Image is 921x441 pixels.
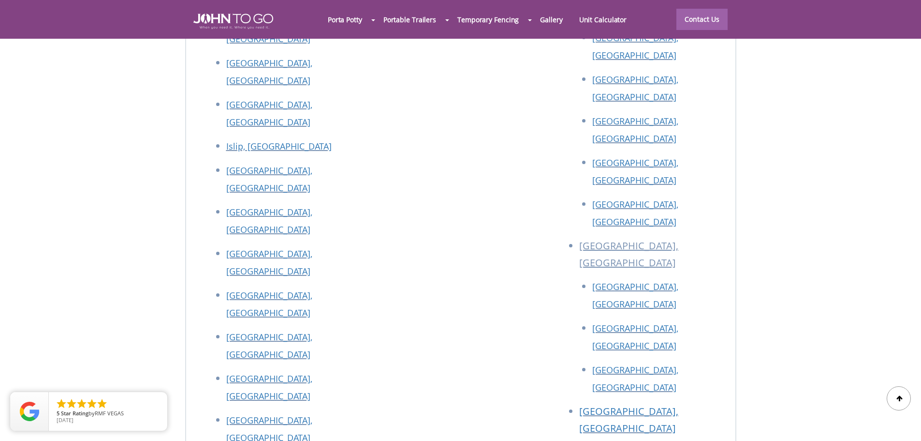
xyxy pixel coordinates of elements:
span: [DATE] [57,416,73,424]
li:  [86,398,98,410]
span: RMF VEGAS [95,410,124,417]
li:  [66,398,77,410]
span: by [57,411,160,417]
button: Live Chat [882,402,921,441]
li:  [76,398,88,410]
span: Star Rating [61,410,88,417]
span: 5 [57,410,59,417]
li:  [96,398,108,410]
li:  [56,398,67,410]
img: Review Rating [20,402,39,421]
